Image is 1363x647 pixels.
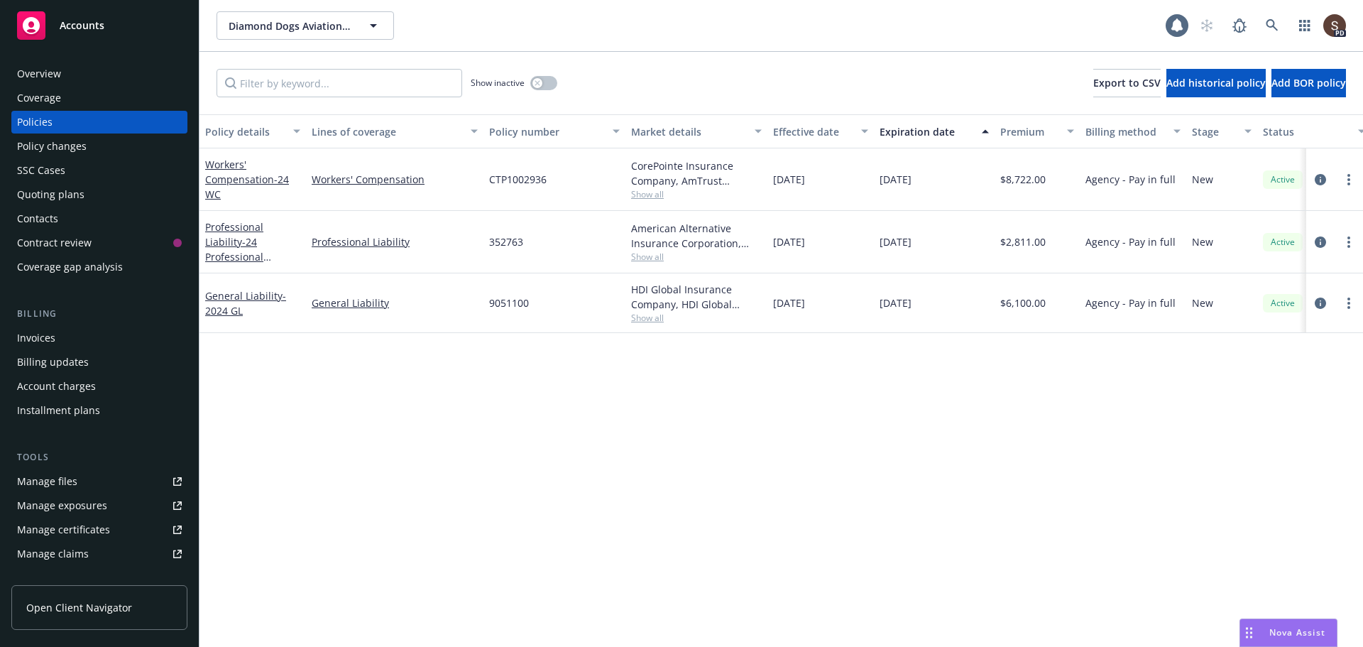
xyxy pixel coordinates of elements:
[489,234,523,249] span: 352763
[312,295,478,310] a: General Liability
[1340,295,1357,312] a: more
[11,159,187,182] a: SSC Cases
[1000,234,1046,249] span: $2,811.00
[205,158,289,201] a: Workers' Compensation
[995,114,1080,148] button: Premium
[1085,172,1176,187] span: Agency - Pay in full
[11,327,187,349] a: Invoices
[773,124,853,139] div: Effective date
[1000,124,1058,139] div: Premium
[631,251,762,263] span: Show all
[1340,234,1357,251] a: more
[1192,124,1236,139] div: Stage
[1312,295,1329,312] a: circleInformation
[1271,69,1346,97] button: Add BOR policy
[1192,295,1213,310] span: New
[631,221,762,251] div: American Alternative Insurance Corporation, [GEOGRAPHIC_DATA] Re, Global Aerospace Inc
[205,220,263,278] a: Professional Liability
[1291,11,1319,40] a: Switch app
[1085,124,1165,139] div: Billing method
[17,232,92,254] div: Contract review
[17,470,77,493] div: Manage files
[489,295,529,310] span: 9051100
[11,135,187,158] a: Policy changes
[1258,11,1286,40] a: Search
[1192,172,1213,187] span: New
[312,234,478,249] a: Professional Liability
[1080,114,1186,148] button: Billing method
[1263,124,1350,139] div: Status
[11,232,187,254] a: Contract review
[767,114,874,148] button: Effective date
[625,114,767,148] button: Market details
[11,111,187,134] a: Policies
[1225,11,1254,40] a: Report a Bug
[1269,173,1297,186] span: Active
[1093,76,1161,89] span: Export to CSV
[1269,626,1325,638] span: Nova Assist
[1240,619,1258,646] div: Drag to move
[1093,69,1161,97] button: Export to CSV
[17,62,61,85] div: Overview
[26,600,132,615] span: Open Client Navigator
[11,87,187,109] a: Coverage
[631,282,762,312] div: HDI Global Insurance Company, HDI Global Insurance Company, Global Aerospace Inc
[217,11,394,40] button: Diamond Dogs Aviation Management LLC.
[17,375,96,398] div: Account charges
[306,114,483,148] button: Lines of coverage
[312,124,462,139] div: Lines of coverage
[11,6,187,45] a: Accounts
[874,114,995,148] button: Expiration date
[17,399,100,422] div: Installment plans
[205,289,286,317] span: - 2024 GL
[773,172,805,187] span: [DATE]
[1186,114,1257,148] button: Stage
[17,327,55,349] div: Invoices
[205,235,271,278] span: - 24 Professional Liability
[1323,14,1346,37] img: photo
[11,450,187,464] div: Tools
[11,470,187,493] a: Manage files
[205,289,286,317] a: General Liability
[17,135,87,158] div: Policy changes
[17,518,110,541] div: Manage certificates
[1269,297,1297,310] span: Active
[11,183,187,206] a: Quoting plans
[1085,234,1176,249] span: Agency - Pay in full
[1085,295,1176,310] span: Agency - Pay in full
[60,20,104,31] span: Accounts
[880,295,912,310] span: [DATE]
[1312,234,1329,251] a: circleInformation
[11,518,187,541] a: Manage certificates
[483,114,625,148] button: Policy number
[11,62,187,85] a: Overview
[773,295,805,310] span: [DATE]
[312,172,478,187] a: Workers' Compensation
[631,158,762,188] div: CorePointe Insurance Company, AmTrust Financial Services, Beacon Aviation Insurance Services
[1271,76,1346,89] span: Add BOR policy
[11,399,187,422] a: Installment plans
[1192,234,1213,249] span: New
[17,87,61,109] div: Coverage
[199,114,306,148] button: Policy details
[217,69,462,97] input: Filter by keyword...
[489,172,547,187] span: CTP1002936
[17,183,84,206] div: Quoting plans
[1239,619,1337,647] button: Nova Assist
[11,543,187,565] a: Manage claims
[631,312,762,324] span: Show all
[1340,171,1357,188] a: more
[17,159,65,182] div: SSC Cases
[229,18,351,33] span: Diamond Dogs Aviation Management LLC.
[11,207,187,230] a: Contacts
[1166,69,1266,97] button: Add historical policy
[17,543,89,565] div: Manage claims
[11,567,187,589] a: Manage BORs
[11,494,187,517] a: Manage exposures
[631,124,746,139] div: Market details
[880,124,973,139] div: Expiration date
[17,494,107,517] div: Manage exposures
[17,256,123,278] div: Coverage gap analysis
[1312,171,1329,188] a: circleInformation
